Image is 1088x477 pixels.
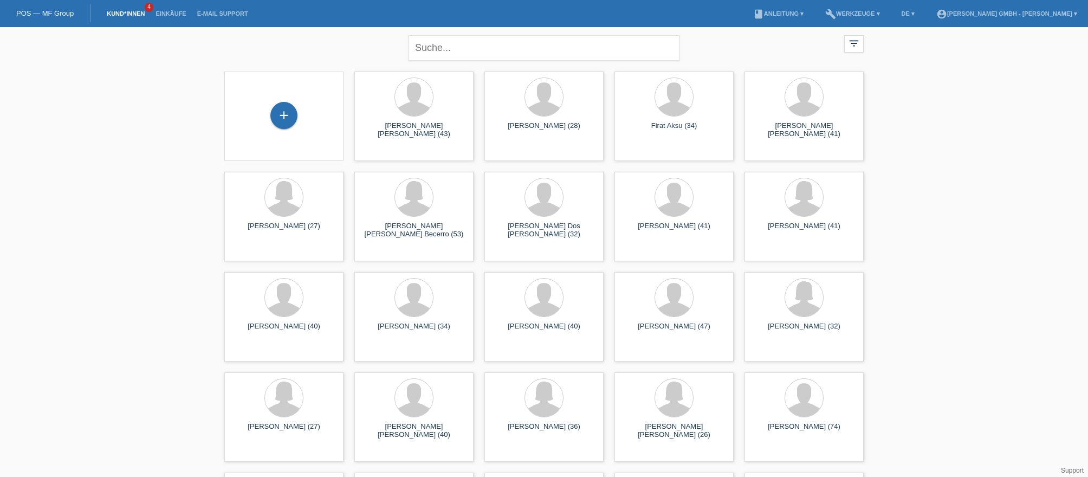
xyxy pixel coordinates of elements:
[623,121,725,139] div: Firat Aksu (34)
[753,121,855,139] div: [PERSON_NAME] [PERSON_NAME] (41)
[493,422,595,440] div: [PERSON_NAME] (36)
[493,121,595,139] div: [PERSON_NAME] (28)
[753,322,855,339] div: [PERSON_NAME] (32)
[848,37,860,49] i: filter_list
[820,10,885,17] a: buildWerkzeuge ▾
[825,9,836,20] i: build
[363,422,465,440] div: [PERSON_NAME] [PERSON_NAME] (40)
[192,10,254,17] a: E-Mail Support
[896,10,920,17] a: DE ▾
[936,9,947,20] i: account_circle
[233,222,335,239] div: [PERSON_NAME] (27)
[493,322,595,339] div: [PERSON_NAME] (40)
[623,422,725,440] div: [PERSON_NAME] [PERSON_NAME] (26)
[271,106,297,125] div: Kund*in hinzufügen
[233,322,335,339] div: [PERSON_NAME] (40)
[493,222,595,239] div: [PERSON_NAME] Dos [PERSON_NAME] (32)
[16,9,74,17] a: POS — MF Group
[150,10,191,17] a: Einkäufe
[101,10,150,17] a: Kund*innen
[363,121,465,139] div: [PERSON_NAME] [PERSON_NAME] (43)
[409,35,679,61] input: Suche...
[363,222,465,239] div: [PERSON_NAME] [PERSON_NAME] Becerro (53)
[753,422,855,440] div: [PERSON_NAME] (74)
[623,322,725,339] div: [PERSON_NAME] (47)
[931,10,1083,17] a: account_circle[PERSON_NAME] GmbH - [PERSON_NAME] ▾
[1061,467,1084,474] a: Support
[748,10,809,17] a: bookAnleitung ▾
[363,322,465,339] div: [PERSON_NAME] (34)
[145,3,153,12] span: 4
[753,9,764,20] i: book
[233,422,335,440] div: [PERSON_NAME] (27)
[753,222,855,239] div: [PERSON_NAME] (41)
[623,222,725,239] div: [PERSON_NAME] (41)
